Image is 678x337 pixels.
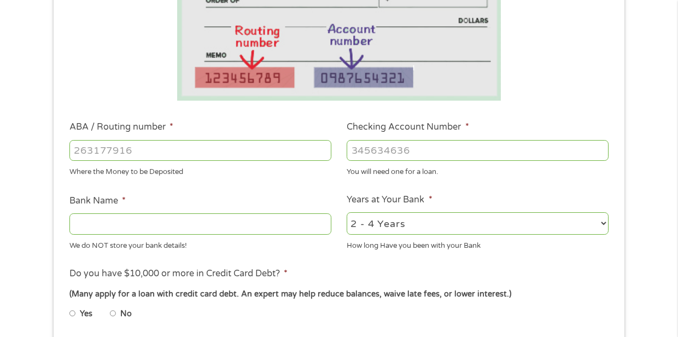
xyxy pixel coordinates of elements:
div: (Many apply for a loan with credit card debt. An expert may help reduce balances, waive late fees... [69,288,609,300]
label: Bank Name [69,195,126,207]
div: We do NOT store your bank details! [69,236,331,251]
div: You will need one for a loan. [347,163,609,178]
input: 345634636 [347,140,609,161]
label: ABA / Routing number [69,121,173,133]
label: Do you have $10,000 or more in Credit Card Debt? [69,268,288,280]
label: Yes [80,308,92,320]
label: Years at Your Bank [347,194,432,206]
div: Where the Money to be Deposited [69,163,331,178]
label: Checking Account Number [347,121,469,133]
label: No [120,308,132,320]
div: How long Have you been with your Bank [347,236,609,251]
input: 263177916 [69,140,331,161]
